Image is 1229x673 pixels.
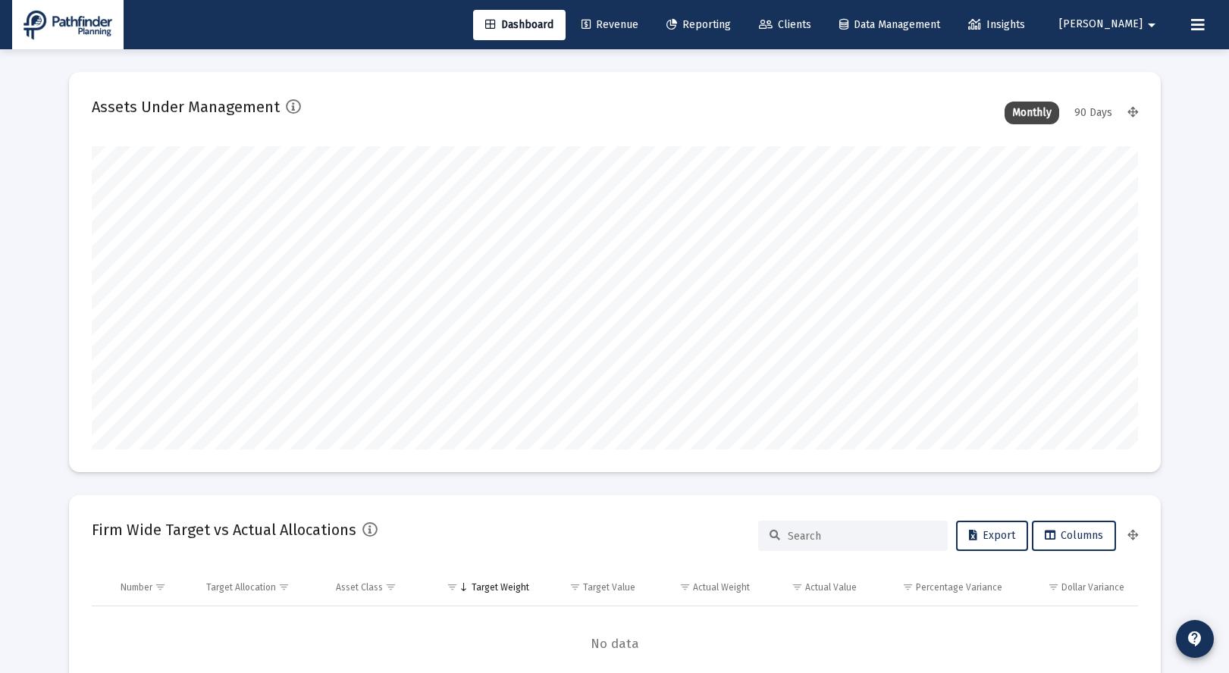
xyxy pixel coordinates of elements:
span: Revenue [582,18,638,31]
span: Show filter options for column 'Dollar Variance' [1048,581,1059,593]
span: Show filter options for column 'Actual Value' [792,581,803,593]
mat-icon: contact_support [1186,630,1204,648]
span: Show filter options for column 'Target Value' [569,581,581,593]
a: Insights [956,10,1037,40]
button: Export [956,521,1028,551]
div: 90 Days [1067,102,1120,124]
a: Data Management [827,10,952,40]
td: Column Dollar Variance [1013,569,1137,606]
div: Asset Class [336,581,383,593]
div: Monthly [1005,102,1059,124]
span: Show filter options for column 'Target Weight' [447,581,458,593]
a: Reporting [654,10,743,40]
span: Show filter options for column 'Percentage Variance' [902,581,914,593]
div: Target Weight [472,581,529,593]
td: Column Actual Value [760,569,867,606]
span: Dashboard [485,18,553,31]
span: Columns [1045,529,1103,542]
td: Column Target Allocation [196,569,325,606]
td: Column Target Value [540,569,647,606]
td: Column Asset Class [325,569,426,606]
mat-icon: arrow_drop_down [1143,10,1161,40]
td: Column Percentage Variance [867,569,1013,606]
span: Show filter options for column 'Asset Class' [385,581,397,593]
span: Reporting [666,18,731,31]
span: Data Management [839,18,940,31]
div: Percentage Variance [916,581,1002,593]
div: Target Allocation [206,581,276,593]
td: Column Target Weight [426,569,540,606]
span: Insights [968,18,1025,31]
td: Column Number [110,569,196,606]
div: Dollar Variance [1061,581,1124,593]
h2: Firm Wide Target vs Actual Allocations [92,518,356,542]
button: Columns [1032,521,1116,551]
span: Show filter options for column 'Number' [155,581,166,593]
div: Number [121,581,152,593]
input: Search [788,530,936,543]
td: Column Actual Weight [646,569,760,606]
span: Clients [759,18,811,31]
div: Actual Weight [693,581,750,593]
span: Show filter options for column 'Target Allocation' [278,581,290,593]
div: Actual Value [805,581,857,593]
span: Show filter options for column 'Actual Weight' [679,581,691,593]
button: [PERSON_NAME] [1041,9,1179,39]
span: Export [969,529,1015,542]
a: Dashboard [473,10,566,40]
span: [PERSON_NAME] [1059,18,1143,31]
div: Target Value [583,581,635,593]
h2: Assets Under Management [92,95,280,119]
a: Clients [747,10,823,40]
img: Dashboard [24,10,112,40]
span: No data [92,636,1138,653]
a: Revenue [569,10,651,40]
